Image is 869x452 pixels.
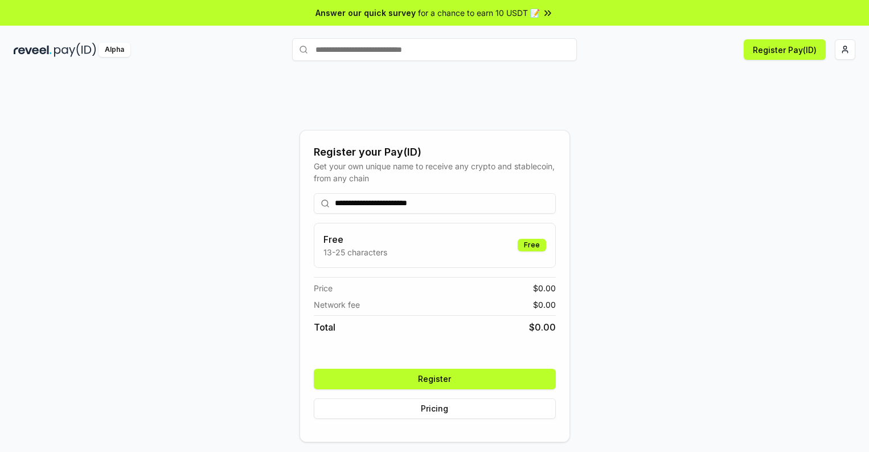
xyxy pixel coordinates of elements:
[518,239,546,251] div: Free
[99,43,130,57] div: Alpha
[323,246,387,258] p: 13-25 characters
[314,369,556,389] button: Register
[418,7,540,19] span: for a chance to earn 10 USDT 📝
[323,233,387,246] h3: Free
[533,299,556,311] span: $ 0.00
[54,43,96,57] img: pay_id
[314,398,556,419] button: Pricing
[314,320,335,334] span: Total
[314,299,360,311] span: Network fee
[314,144,556,160] div: Register your Pay(ID)
[314,160,556,184] div: Get your own unique name to receive any crypto and stablecoin, from any chain
[14,43,52,57] img: reveel_dark
[744,39,826,60] button: Register Pay(ID)
[533,282,556,294] span: $ 0.00
[314,282,333,294] span: Price
[529,320,556,334] span: $ 0.00
[315,7,416,19] span: Answer our quick survey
